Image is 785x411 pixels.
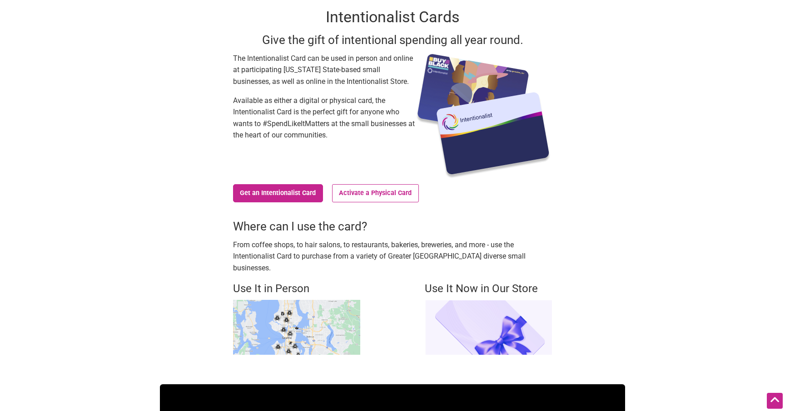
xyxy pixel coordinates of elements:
[425,300,552,355] img: Intentionalist Store
[767,393,783,409] div: Scroll Back to Top
[233,6,552,28] h1: Intentionalist Cards
[415,53,552,180] img: Intentionalist Card
[233,184,323,202] a: Get an Intentionalist Card
[233,218,552,235] h3: Where can I use the card?
[233,300,360,355] img: Buy Black map
[425,281,552,297] h4: Use It Now in Our Store
[233,239,552,274] p: From coffee shops, to hair salons, to restaurants, bakeries, breweries, and more - use the Intent...
[233,95,415,141] p: Available as either a digital or physical card, the Intentionalist Card is the perfect gift for a...
[233,32,552,48] h3: Give the gift of intentional spending all year round.
[233,53,415,88] p: The Intentionalist Card can be used in person and online at participating [US_STATE] State-based ...
[332,184,419,202] a: Activate a Physical Card
[233,281,360,297] h4: Use It in Person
